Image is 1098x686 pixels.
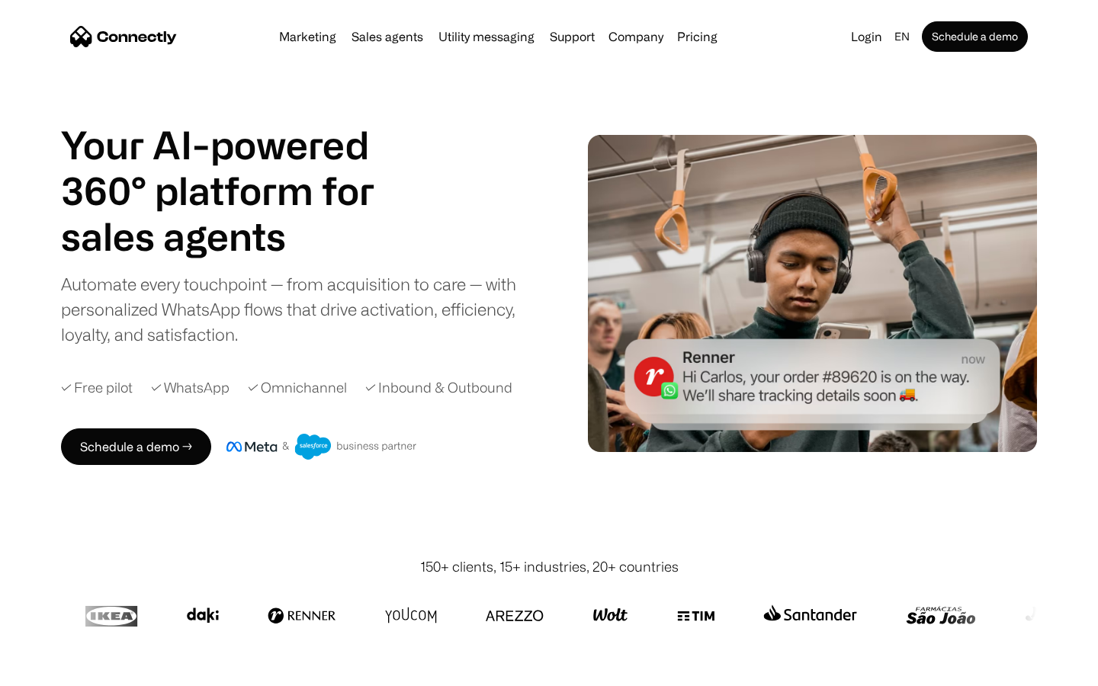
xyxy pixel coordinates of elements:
[61,428,211,465] a: Schedule a demo →
[151,377,230,398] div: ✓ WhatsApp
[432,30,541,43] a: Utility messaging
[845,26,888,47] a: Login
[30,659,91,681] ul: Language list
[671,30,724,43] a: Pricing
[61,271,541,347] div: Automate every touchpoint — from acquisition to care — with personalized WhatsApp flows that driv...
[273,30,342,43] a: Marketing
[345,30,429,43] a: Sales agents
[61,377,133,398] div: ✓ Free pilot
[61,213,412,259] h1: sales agents
[894,26,910,47] div: en
[226,434,417,460] img: Meta and Salesforce business partner badge.
[365,377,512,398] div: ✓ Inbound & Outbound
[15,658,91,681] aside: Language selected: English
[608,26,663,47] div: Company
[420,556,679,577] div: 150+ clients, 15+ industries, 20+ countries
[61,122,412,213] h1: Your AI-powered 360° platform for
[922,21,1028,52] a: Schedule a demo
[248,377,347,398] div: ✓ Omnichannel
[544,30,601,43] a: Support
